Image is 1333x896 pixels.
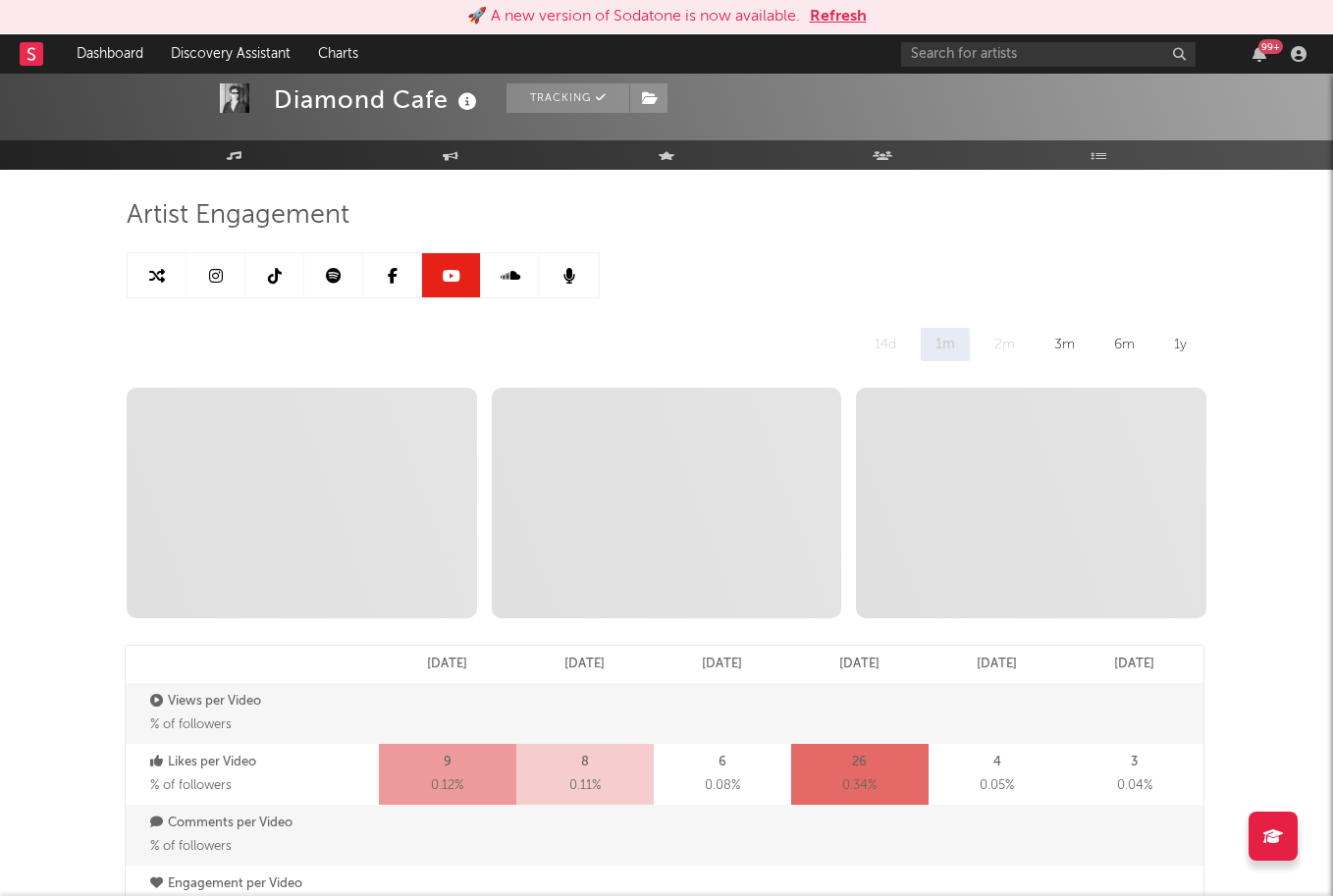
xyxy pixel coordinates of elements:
button: 99+ [1253,46,1266,62]
p: [DATE] [702,653,742,676]
p: 8 [581,751,589,774]
span: 0.08 % [705,774,740,798]
div: 🚀 A new version of Sodatone is now available. [467,5,800,28]
p: [DATE] [427,653,467,676]
p: 6 [719,751,726,774]
input: Search for artists [901,42,1196,67]
p: [DATE] [1114,653,1154,676]
span: % of followers [150,840,232,853]
span: Artist Engagement [127,204,349,228]
a: Charts [304,34,372,74]
p: 3 [1131,751,1138,774]
span: 0.11 % [569,774,601,798]
div: 1y [1159,328,1201,361]
p: Views per Video [150,690,374,713]
div: 6m [1099,328,1149,361]
div: 3m [1040,328,1090,361]
div: 14d [860,328,911,361]
p: Engagement per Video [150,872,374,896]
p: [DATE] [839,653,880,676]
a: Discovery Assistant [157,34,304,74]
div: 2m [980,328,1030,361]
a: Dashboard [63,34,157,74]
p: Comments per Video [150,812,374,835]
span: % of followers [150,779,232,792]
p: 4 [993,751,1001,774]
div: 1m [921,328,970,361]
span: 0.05 % [980,774,1014,798]
p: [DATE] [977,653,1017,676]
span: % of followers [150,718,232,731]
span: 0.12 % [431,774,463,798]
p: Likes per Video [150,751,374,774]
div: Diamond Cafe [274,83,482,116]
span: 0.04 % [1117,774,1152,798]
p: 9 [444,751,452,774]
p: 26 [852,751,867,774]
button: Refresh [810,5,867,28]
div: 99 + [1258,39,1283,54]
button: Tracking [507,83,629,113]
span: 0.34 % [842,774,877,798]
p: [DATE] [564,653,605,676]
